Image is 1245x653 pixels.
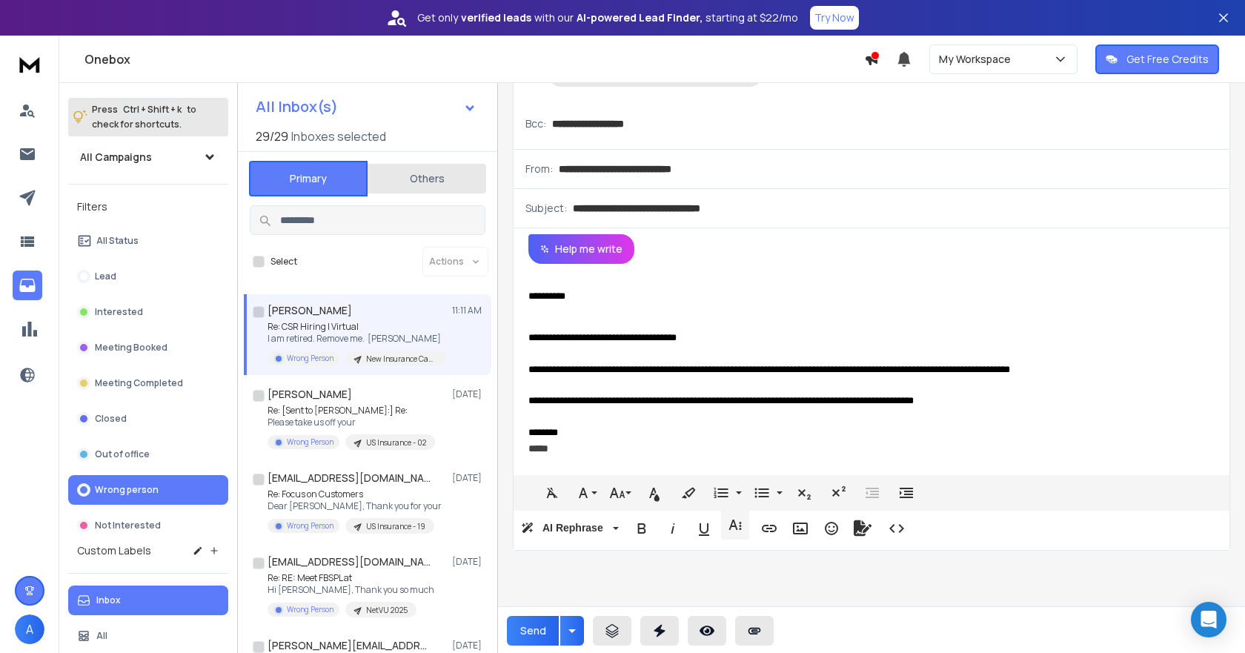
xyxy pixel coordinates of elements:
p: Out of office [95,448,150,460]
button: Not Interested [68,511,228,540]
h1: [PERSON_NAME] [268,387,352,402]
p: Hi [PERSON_NAME], Thank you so much [268,584,434,596]
p: I am retired. Remove me. [PERSON_NAME] [268,333,445,345]
h1: Onebox [84,50,864,68]
button: A [15,614,44,644]
p: [DATE] [452,640,485,652]
button: Out of office [68,440,228,469]
p: US Insurance - 02 [366,437,426,448]
button: All [68,621,228,651]
p: Subject: [525,201,567,216]
button: Lead [68,262,228,291]
button: Interested [68,297,228,327]
button: Decrease Indent (Ctrl+[) [858,478,886,508]
p: Get Free Credits [1126,52,1209,67]
h1: [EMAIL_ADDRESS][DOMAIN_NAME] [268,554,431,569]
span: 29 / 29 [256,127,288,145]
p: All [96,630,107,642]
button: Superscript [824,478,852,508]
p: Closed [95,413,127,425]
p: My Workspace [939,52,1017,67]
strong: verified leads [461,10,531,25]
button: Unordered List [774,478,786,508]
button: Ordered List [707,478,735,508]
button: Font Family [572,478,600,508]
strong: AI-powered Lead Finder, [577,10,703,25]
button: Others [368,162,486,195]
button: All Campaigns [68,142,228,172]
p: Re: RE: Meet FBSPL at [268,572,434,584]
button: Send [507,616,559,646]
p: [DATE] [452,556,485,568]
button: Help me write [528,234,634,264]
p: All Status [96,235,139,247]
p: Re: CSR Hiring | Virtual [268,321,445,333]
button: All Inbox(s) [244,92,488,122]
button: AI Rephrase [518,514,622,543]
button: Increase Indent (Ctrl+]) [892,478,920,508]
p: [DATE] [452,472,485,484]
p: Lead [95,271,116,282]
p: Inbox [96,594,121,606]
button: Inbox [68,586,228,615]
p: Re: Focus on Customers [268,488,442,500]
h1: [PERSON_NAME][EMAIL_ADDRESS][DOMAIN_NAME] [268,638,431,653]
p: Please take us off your [268,417,435,428]
p: Re: [Sent to [PERSON_NAME]:] Re: [268,405,435,417]
img: logo [15,50,44,78]
h1: [PERSON_NAME] [268,303,352,318]
button: Clear Formatting [538,478,566,508]
h3: Filters [68,196,228,217]
p: Not Interested [95,520,161,531]
p: New Insurance Campaign - Gmail Accounts [366,354,437,365]
p: Meeting Completed [95,377,183,389]
p: [DATE] [452,388,485,400]
h3: Custom Labels [77,543,151,558]
div: Open Intercom Messenger [1191,602,1226,637]
p: Dear [PERSON_NAME], Thank you for your [268,500,442,512]
h1: All Campaigns [80,150,152,165]
p: Try Now [814,10,854,25]
button: All Status [68,226,228,256]
p: From: [525,162,553,176]
p: NetVU 2025 [366,605,408,616]
p: Wrong person [95,484,159,496]
span: Ctrl + Shift + k [121,101,184,118]
p: Meeting Booked [95,342,167,354]
button: Get Free Credits [1095,44,1219,74]
p: Press to check for shortcuts. [92,102,196,132]
p: Wrong Person [287,353,333,364]
label: Select [270,256,297,268]
p: Get only with our starting at $22/mo [417,10,798,25]
h1: All Inbox(s) [256,99,338,114]
h3: Inboxes selected [291,127,386,145]
button: Wrong person [68,475,228,505]
span: AI Rephrase [539,522,606,534]
h1: [EMAIL_ADDRESS][DOMAIN_NAME] [268,471,431,485]
button: Meeting Completed [68,368,228,398]
p: Wrong Person [287,520,333,531]
p: US Insurance - 19 [366,521,425,532]
button: Try Now [810,6,859,30]
p: Wrong Person [287,604,333,615]
p: Bcc: [525,116,546,131]
button: Subscript [790,478,818,508]
button: Closed [68,404,228,434]
p: Interested [95,306,143,318]
button: Meeting Booked [68,333,228,362]
p: 11:11 AM [452,305,485,316]
p: Wrong Person [287,437,333,448]
button: Primary [249,161,368,196]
